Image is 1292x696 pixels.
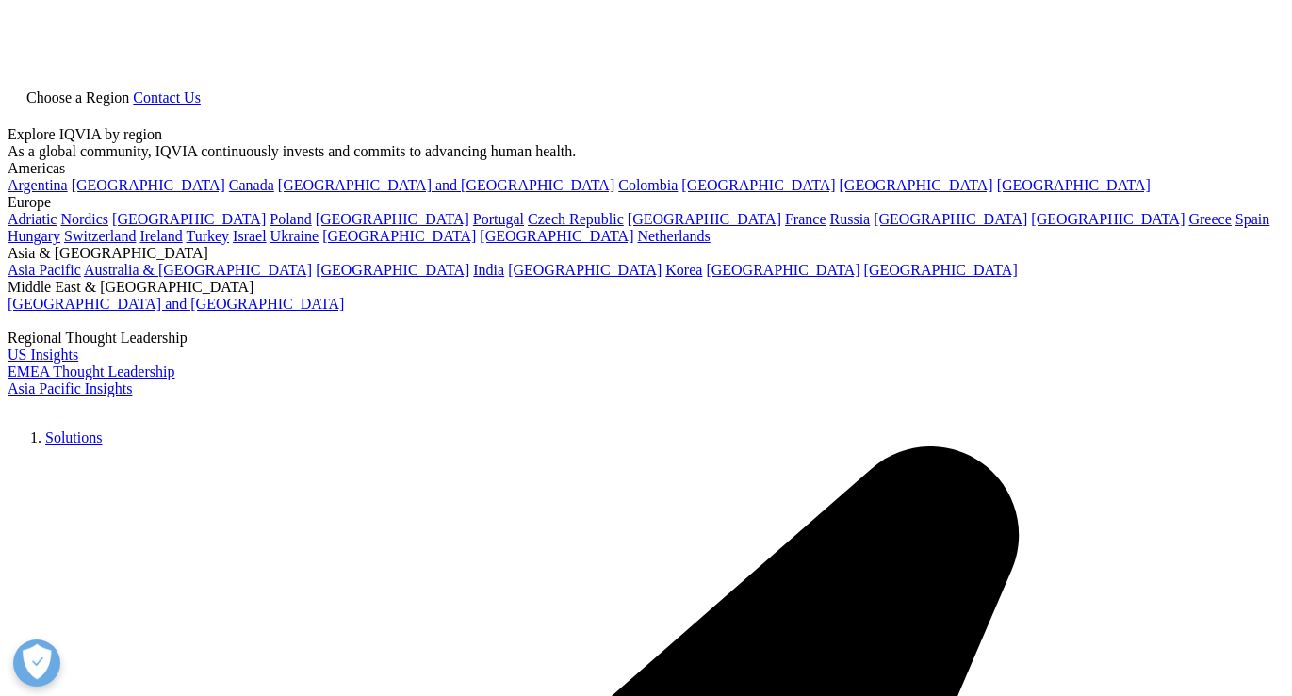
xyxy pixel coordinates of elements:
a: Netherlands [637,228,710,244]
a: Ireland [139,228,182,244]
a: [GEOGRAPHIC_DATA] [316,262,469,278]
a: [GEOGRAPHIC_DATA] [681,177,835,193]
a: [GEOGRAPHIC_DATA] [1031,211,1185,227]
a: Czech Republic [528,211,624,227]
a: [GEOGRAPHIC_DATA] [864,262,1018,278]
a: [GEOGRAPHIC_DATA] [322,228,476,244]
a: US Insights [8,347,78,363]
a: Turkey [186,228,229,244]
a: Contact Us [133,89,201,105]
a: India [473,262,504,278]
a: Poland [270,211,311,227]
a: Adriatic [8,211,57,227]
a: [GEOGRAPHIC_DATA] [706,262,859,278]
div: Middle East & [GEOGRAPHIC_DATA] [8,279,1284,296]
a: [GEOGRAPHIC_DATA] [112,211,266,227]
a: [GEOGRAPHIC_DATA] [508,262,662,278]
button: Abrir preferências [13,639,60,687]
div: Regional Thought Leadership [8,330,1284,347]
a: France [785,211,826,227]
a: Hungary [8,228,60,244]
a: Switzerland [64,228,136,244]
div: Asia & [GEOGRAPHIC_DATA] [8,245,1284,262]
a: Portugal [473,211,524,227]
a: Spain [1235,211,1269,227]
a: Solutions [45,429,102,445]
a: [GEOGRAPHIC_DATA] [874,211,1027,227]
div: Americas [8,160,1284,177]
a: Argentina [8,177,68,193]
a: [GEOGRAPHIC_DATA] [997,177,1151,193]
a: Ukraine [270,228,319,244]
a: [GEOGRAPHIC_DATA] [628,211,781,227]
a: Nordics [60,211,108,227]
a: Australia & [GEOGRAPHIC_DATA] [84,262,312,278]
a: [GEOGRAPHIC_DATA] [480,228,633,244]
a: Korea [665,262,702,278]
a: Russia [830,211,871,227]
a: Israel [233,228,267,244]
a: Colombia [618,177,678,193]
a: EMEA Thought Leadership [8,364,174,380]
a: Greece [1188,211,1231,227]
div: As a global community, IQVIA continuously invests and commits to advancing human health. [8,143,1284,160]
a: [GEOGRAPHIC_DATA] [840,177,993,193]
a: Asia Pacific [8,262,81,278]
a: [GEOGRAPHIC_DATA] and [GEOGRAPHIC_DATA] [278,177,614,193]
a: [GEOGRAPHIC_DATA] [72,177,225,193]
a: Asia Pacific Insights [8,380,132,397]
span: Choose a Region [26,89,129,105]
a: Canada [229,177,274,193]
div: Europe [8,194,1284,211]
a: [GEOGRAPHIC_DATA] [316,211,469,227]
a: [GEOGRAPHIC_DATA] and [GEOGRAPHIC_DATA] [8,296,344,312]
div: Explore IQVIA by region [8,126,1284,143]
